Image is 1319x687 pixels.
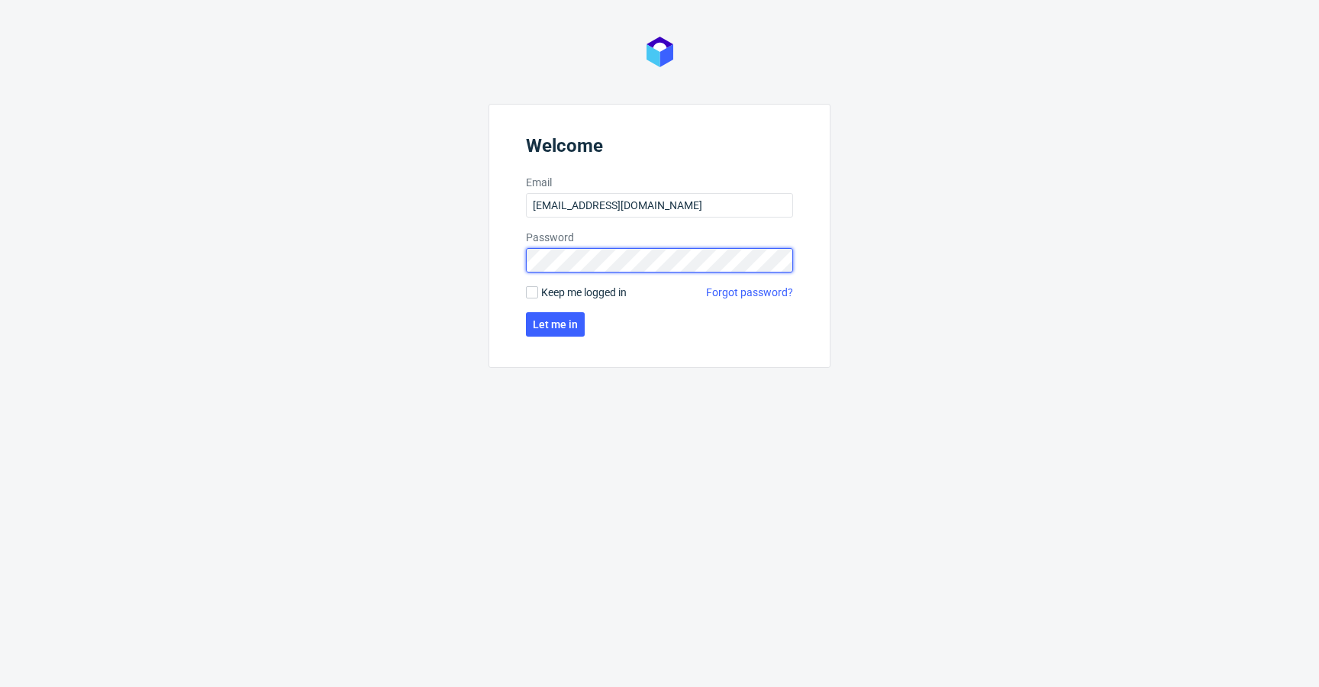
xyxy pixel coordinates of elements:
[706,285,793,300] a: Forgot password?
[526,135,793,163] header: Welcome
[526,230,793,245] label: Password
[541,285,627,300] span: Keep me logged in
[526,193,793,218] input: you@youremail.com
[533,319,578,330] span: Let me in
[526,312,585,337] button: Let me in
[526,175,793,190] label: Email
